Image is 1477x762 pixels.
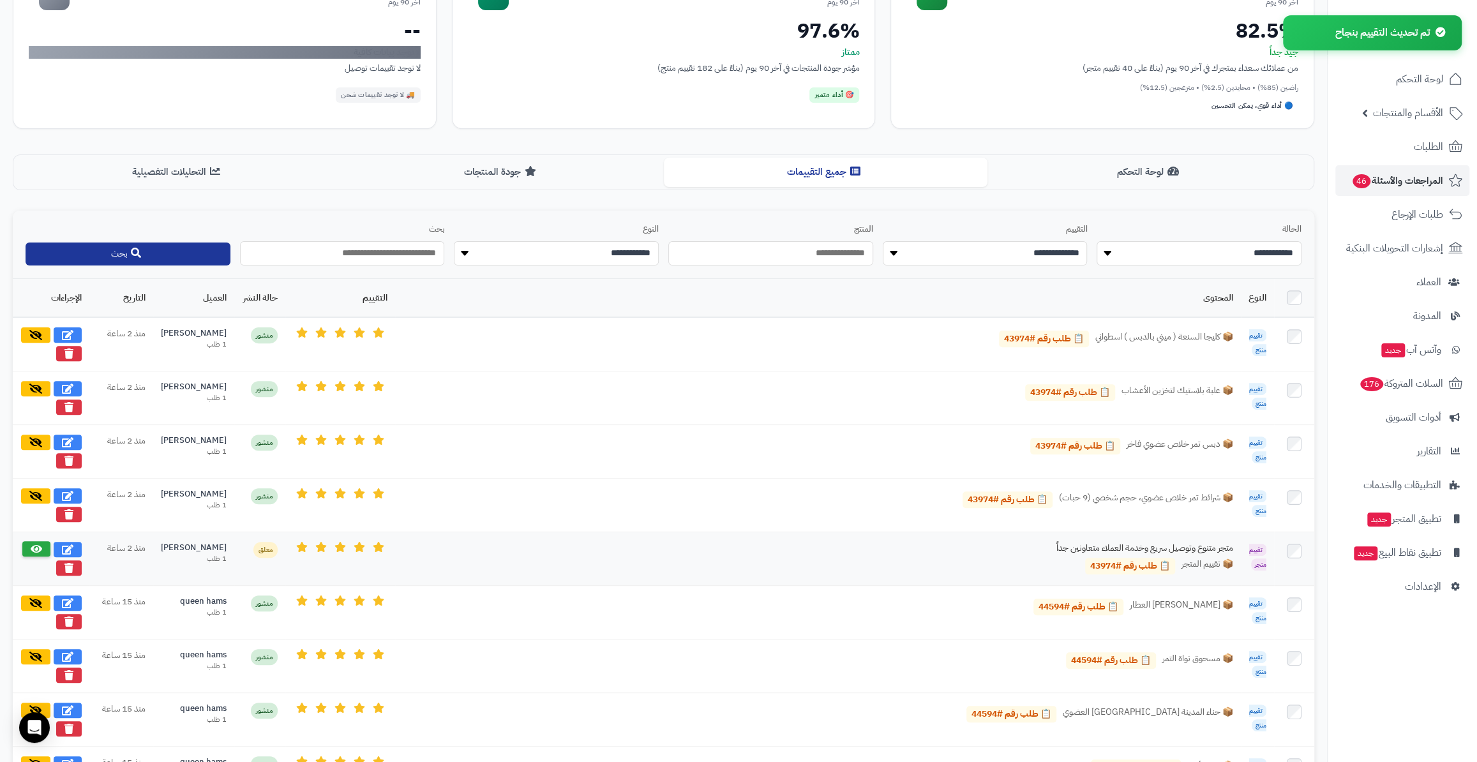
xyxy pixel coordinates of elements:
[29,61,421,75] div: لا توجد تقييمات توصيل
[1335,64,1469,94] a: لوحة التحكم
[468,61,860,75] div: مؤشر جودة المنتجات في آخر 90 يوم (بناءً على 182 تقييم منتج)
[29,46,421,59] div: لا توجد بيانات كافية
[240,223,445,235] label: بحث
[454,223,659,235] label: النوع
[1396,70,1443,88] span: لوحة التحكم
[161,703,227,715] div: queen hams
[251,435,278,451] span: منشور
[1335,334,1469,365] a: وآتس آبجديد
[1335,571,1469,602] a: الإعدادات
[1335,436,1469,467] a: التقارير
[251,327,278,343] span: منشور
[963,491,1053,508] a: 📋 طلب رقم #43974
[1417,442,1441,460] span: التقارير
[1353,174,1370,188] span: 46
[1127,438,1233,454] span: 📦 دبس تمر خلاص عضوي فاخر
[664,158,987,186] button: جميع التقييمات
[1335,199,1469,230] a: طلبات الإرجاع
[285,279,395,317] th: التقييم
[13,279,89,317] th: الإجراءات
[906,20,1298,41] div: 82.5%
[336,87,421,103] div: 🚚 لا توجد تقييمات شحن
[161,435,227,447] div: [PERSON_NAME]
[253,542,278,558] span: معلق
[1367,512,1391,527] span: جديد
[1042,542,1233,555] div: متجر متنوع وتوصيل سريع وخدمة العملاء متعاونين جداً
[89,279,153,317] th: التاريخ
[1249,651,1266,678] span: تقييم منتج
[251,595,278,611] span: منشور
[1249,544,1266,571] span: تقييم متجر
[1335,537,1469,568] a: تطبيق نقاط البيعجديد
[161,447,227,457] div: 1 طلب
[1066,652,1156,669] a: 📋 طلب رقم #44594
[161,500,227,511] div: 1 طلب
[1405,578,1441,595] span: الإعدادات
[89,586,153,639] td: منذ 15 ساعة
[1335,504,1469,534] a: تطبيق المتجرجديد
[161,661,227,671] div: 1 طلب
[161,327,227,340] div: [PERSON_NAME]
[1335,267,1469,297] a: العملاء
[1363,476,1441,494] span: التطبيقات والخدمات
[153,279,234,317] th: العميل
[1249,705,1266,731] span: تقييم منتج
[1346,239,1443,257] span: إشعارات التحويلات البنكية
[1414,138,1443,156] span: الطلبات
[1413,307,1441,325] span: المدونة
[26,243,230,265] button: بحث
[1249,490,1266,517] span: تقييم منتج
[1335,233,1469,264] a: إشعارات التحويلات البنكية
[1241,279,1274,317] th: النوع
[251,381,278,397] span: منشور
[906,46,1298,59] div: جيد جداً
[1130,599,1233,615] span: 📦 [PERSON_NAME] العطار
[1391,205,1443,223] span: طلبات الإرجاع
[883,223,1088,235] label: التقييم
[29,20,421,41] div: --
[251,649,278,665] span: منشور
[161,715,227,725] div: 1 طلب
[251,488,278,504] span: منشور
[16,158,340,186] button: التحليلات التفصيلية
[1249,597,1266,624] span: تقييم منتج
[1416,273,1441,291] span: العملاء
[1335,25,1430,40] span: تم تحديث التقييم بنجاح
[1335,131,1469,162] a: الطلبات
[161,340,227,350] div: 1 طلب
[89,639,153,693] td: منذ 15 ساعة
[1095,331,1233,347] span: 📦 كليجا السنعة ( ميني بالدبس ) اسطواني
[161,542,227,554] div: [PERSON_NAME]
[1354,546,1377,560] span: جديد
[906,61,1298,75] div: من عملائك سعداء بمتجرك في آخر 90 يوم (بناءً على 40 تقييم متجر)
[1359,375,1443,392] span: السلات المتروكة
[1059,491,1233,508] span: 📦 شرائط تمر خلاص عضوي، حجم شخصي (9 حبات)
[89,532,153,586] td: منذ 2 ساعة
[161,649,227,661] div: queen hams
[468,46,860,59] div: ممتاز
[1033,599,1123,615] a: 📋 طلب رقم #44594
[395,279,1241,317] th: المحتوى
[1381,343,1405,357] span: جديد
[1335,402,1469,433] a: أدوات التسويق
[89,425,153,479] td: منذ 2 ساعة
[89,317,153,371] td: منذ 2 ساعة
[1249,329,1266,356] span: تقييم منتج
[1360,377,1383,391] span: 176
[1335,368,1469,399] a: السلات المتروكة176
[1335,301,1469,331] a: المدونة
[1181,558,1233,574] span: 📦 تقييم المتجر
[668,223,873,235] label: المنتج
[340,158,663,186] button: جودة المنتجات
[468,20,860,41] div: 97.6%
[161,381,227,393] div: [PERSON_NAME]
[1380,341,1441,359] span: وآتس آب
[1249,437,1266,463] span: تقييم منتج
[1353,544,1441,562] span: تطبيق نقاط البيع
[1386,408,1441,426] span: أدوات التسويق
[1121,384,1233,401] span: 📦 علبة بلاستيك لتخزين الأعشاب
[1373,104,1443,122] span: الأقسام والمنتجات
[906,82,1298,93] div: راضين (85%) • محايدين (2.5%) • منزعجين (12.5%)
[999,331,1089,347] a: 📋 طلب رقم #43974
[161,488,227,500] div: [PERSON_NAME]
